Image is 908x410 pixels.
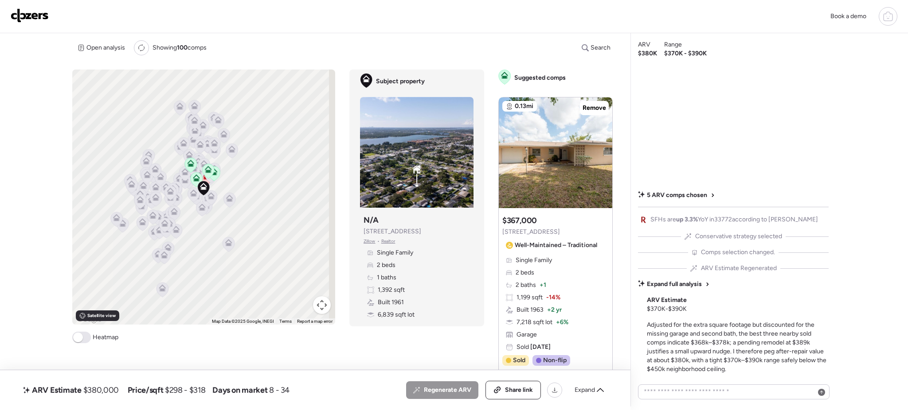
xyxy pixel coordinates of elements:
[546,293,560,302] span: -14%
[517,318,552,327] span: 7,218 sqft lot
[74,313,104,325] img: Google
[74,313,104,325] a: Open this area in Google Maps (opens a new window)
[650,215,818,224] span: SFHs are YoY in 33772 according to [PERSON_NAME]
[516,281,536,290] span: 2 baths
[517,306,544,314] span: Built 1963
[378,298,404,307] span: Built 1961
[517,343,551,352] span: Sold
[378,310,415,319] span: 6,839 sqft lot
[647,296,687,305] span: ARV Estimate
[11,8,49,23] img: Logo
[515,241,597,250] span: Well-Maintained – Traditional
[381,238,395,245] span: Realtor
[128,385,163,395] span: Price/sqft
[86,43,125,52] span: Open analysis
[540,281,546,290] span: + 1
[701,248,775,257] span: Comps selection changed.
[376,77,425,86] span: Subject property
[591,43,611,52] span: Search
[515,102,533,111] span: 0.13mi
[364,215,379,225] h3: N/A
[514,73,566,82] span: Suggested comps
[424,386,471,395] span: Regenerate ARV
[377,248,413,257] span: Single Family
[547,306,562,314] span: + 2 yr
[83,385,119,395] span: $380,000
[556,318,568,327] span: + 6%
[212,385,267,395] span: Days on market
[32,385,82,395] span: ARV Estimate
[638,40,650,49] span: ARV
[297,319,333,324] a: Report a map error
[575,386,595,395] span: Expand
[364,238,376,245] span: Zillow
[212,319,274,324] span: Map Data ©2025 Google, INEGI
[177,44,188,51] span: 100
[664,49,707,58] span: $370K - $390K
[378,286,405,294] span: 1,392 sqft
[647,191,707,200] span: 5 ARV comps chosen
[502,228,560,236] span: [STREET_ADDRESS]
[647,280,702,289] span: Expand full analysis
[830,12,866,20] span: Book a demo
[695,232,782,241] span: Conservative strategy selected
[279,319,292,324] a: Terms
[377,238,380,245] span: •
[505,386,533,395] span: Share link
[93,333,118,342] span: Heatmap
[647,321,826,373] span: Adjusted for the extra square footage but discounted for the missing garage and second bath, the ...
[676,216,698,223] span: up 3.3%
[269,385,290,395] span: 8 - 34
[516,268,534,277] span: 2 beds
[87,312,116,319] span: Satellite view
[512,369,573,378] span: 34 days until pending
[701,264,777,273] span: ARV Estimate Regenerated
[517,293,543,302] span: 1,199 sqft
[313,296,331,314] button: Map camera controls
[583,104,606,112] span: Remove
[543,356,567,365] span: Non-flip
[517,330,537,339] span: Garage
[165,385,205,395] span: $298 - $318
[364,227,421,236] span: [STREET_ADDRESS]
[647,305,687,313] span: $370K - $390K
[516,256,552,265] span: Single Family
[377,273,396,282] span: 1 baths
[153,43,207,52] span: Showing comps
[513,356,525,365] span: Sold
[377,261,395,270] span: 2 beds
[664,40,682,49] span: Range
[502,215,537,226] h3: $367,000
[638,49,657,58] span: $380K
[529,343,551,351] span: [DATE]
